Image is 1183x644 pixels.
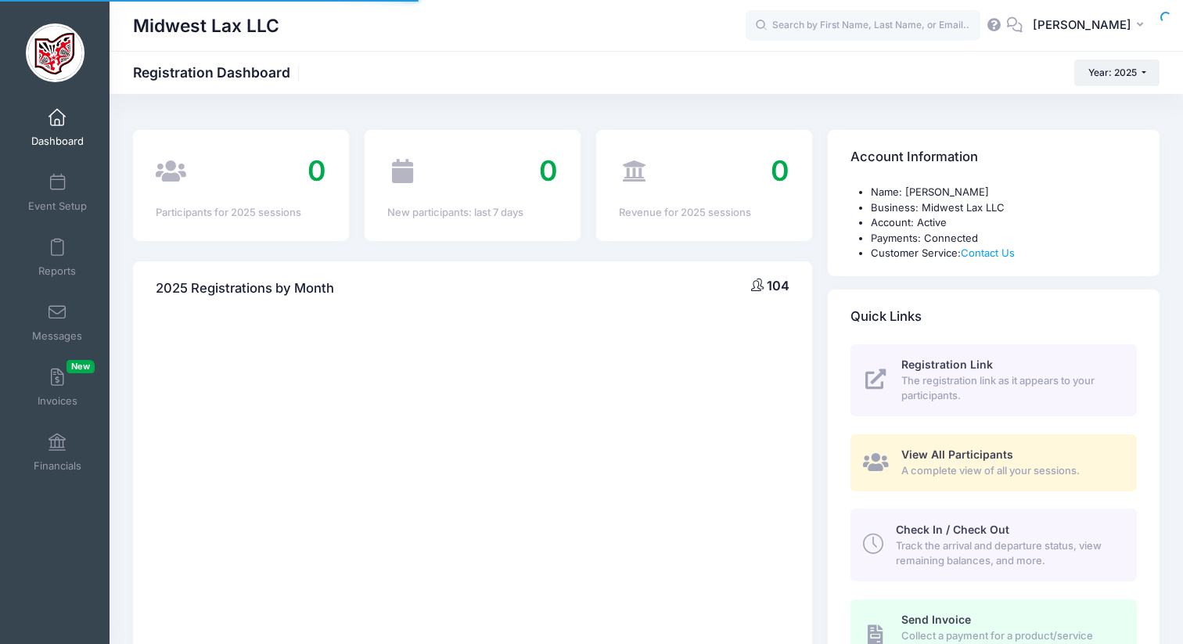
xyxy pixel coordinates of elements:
[28,200,87,213] span: Event Setup
[901,463,1119,479] span: A complete view of all your sessions.
[871,215,1137,231] li: Account: Active
[307,153,326,188] span: 0
[871,246,1137,261] li: Customer Service:
[901,613,971,626] span: Send Invoice
[896,523,1009,536] span: Check In / Check Out
[901,373,1119,404] span: The registration link as it appears to your participants.
[896,538,1119,569] span: Track the arrival and departure status, view remaining balances, and more.
[20,165,95,220] a: Event Setup
[961,246,1015,259] a: Contact Us
[20,230,95,285] a: Reports
[1023,8,1160,44] button: [PERSON_NAME]
[619,205,789,221] div: Revenue for 2025 sessions
[38,394,77,408] span: Invoices
[133,64,304,81] h1: Registration Dashboard
[1074,59,1160,86] button: Year: 2025
[746,10,980,41] input: Search by First Name, Last Name, or Email...
[1088,67,1137,78] span: Year: 2025
[20,360,95,415] a: InvoicesNew
[156,266,334,311] h4: 2025 Registrations by Month
[156,205,326,221] div: Participants for 2025 sessions
[20,295,95,350] a: Messages
[387,205,558,221] div: New participants: last 7 days
[31,135,84,148] span: Dashboard
[850,509,1137,581] a: Check In / Check Out Track the arrival and departure status, view remaining balances, and more.
[901,358,993,371] span: Registration Link
[871,185,1137,200] li: Name: [PERSON_NAME]
[32,329,82,343] span: Messages
[850,344,1137,416] a: Registration Link The registration link as it appears to your participants.
[67,360,95,373] span: New
[38,264,76,278] span: Reports
[850,434,1137,491] a: View All Participants A complete view of all your sessions.
[871,200,1137,216] li: Business: Midwest Lax LLC
[767,278,789,293] span: 104
[20,425,95,480] a: Financials
[901,448,1013,461] span: View All Participants
[850,294,922,339] h4: Quick Links
[871,231,1137,246] li: Payments: Connected
[850,135,978,180] h4: Account Information
[539,153,558,188] span: 0
[1033,16,1131,34] span: [PERSON_NAME]
[26,23,84,82] img: Midwest Lax LLC
[133,8,279,44] h1: Midwest Lax LLC
[20,100,95,155] a: Dashboard
[34,459,81,473] span: Financials
[771,153,789,188] span: 0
